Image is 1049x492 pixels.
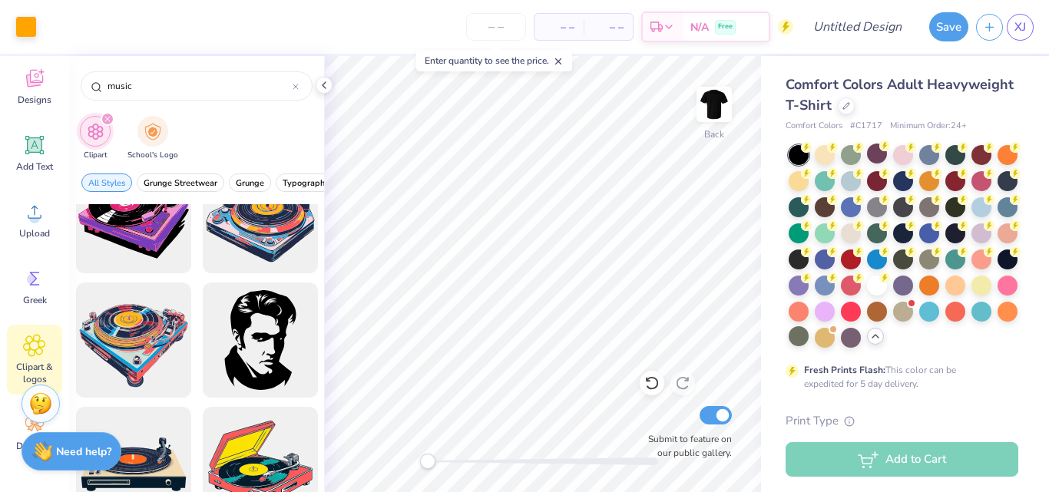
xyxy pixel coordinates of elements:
span: N/A [690,19,709,35]
img: Back [699,89,730,120]
button: filter button [81,173,132,192]
div: Enter quantity to see the price. [416,50,572,71]
span: – – [544,19,574,35]
div: Print Type [786,412,1018,430]
span: Greek [23,294,47,306]
div: Back [704,127,724,141]
span: Designs [18,94,51,106]
span: School's Logo [127,150,178,161]
a: XJ [1007,14,1034,41]
button: filter button [137,173,224,192]
span: – – [593,19,624,35]
span: XJ [1014,18,1026,36]
span: Minimum Order: 24 + [890,120,967,133]
input: Try "Stars" [106,78,293,94]
div: filter for Clipart [80,116,111,161]
span: Add Text [16,160,53,173]
span: Clipart [84,150,108,161]
button: filter button [276,173,336,192]
span: Comfort Colors [786,120,842,133]
img: Clipart Image [87,123,104,140]
span: Upload [19,227,50,239]
strong: Fresh Prints Flash: [804,364,885,376]
button: filter button [229,173,271,192]
div: Accessibility label [420,454,435,469]
input: – – [466,13,526,41]
span: Grunge Streetwear [144,177,217,189]
div: filter for School's Logo [127,116,178,161]
button: Save [929,12,968,41]
button: filter button [127,116,178,161]
span: Typography [283,177,329,189]
span: Free [718,21,733,32]
span: All Styles [88,177,125,189]
strong: Need help? [56,444,111,459]
span: Decorate [16,440,53,452]
span: # C1717 [850,120,882,133]
span: Comfort Colors Adult Heavyweight T-Shirt [786,75,1014,114]
img: School's Logo Image [144,123,161,140]
span: Grunge [236,177,264,189]
div: This color can be expedited for 5 day delivery. [804,363,993,391]
span: Clipart & logos [9,361,60,385]
button: filter button [80,116,111,161]
input: Untitled Design [801,12,914,42]
label: Submit to feature on our public gallery. [640,432,732,460]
